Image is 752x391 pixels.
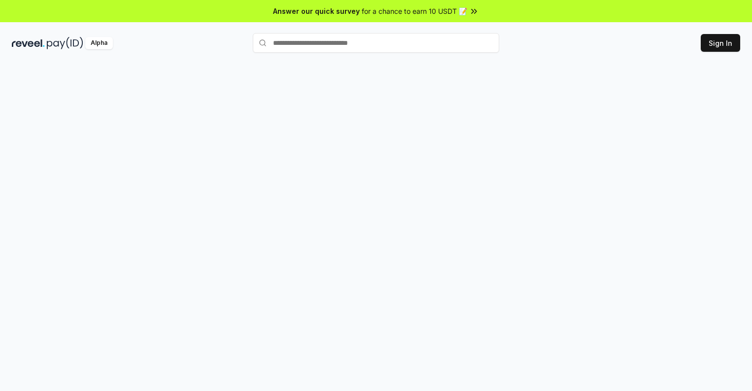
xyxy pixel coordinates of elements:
[47,37,83,49] img: pay_id
[12,37,45,49] img: reveel_dark
[85,37,113,49] div: Alpha
[701,34,740,52] button: Sign In
[362,6,467,16] span: for a chance to earn 10 USDT 📝
[273,6,360,16] span: Answer our quick survey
